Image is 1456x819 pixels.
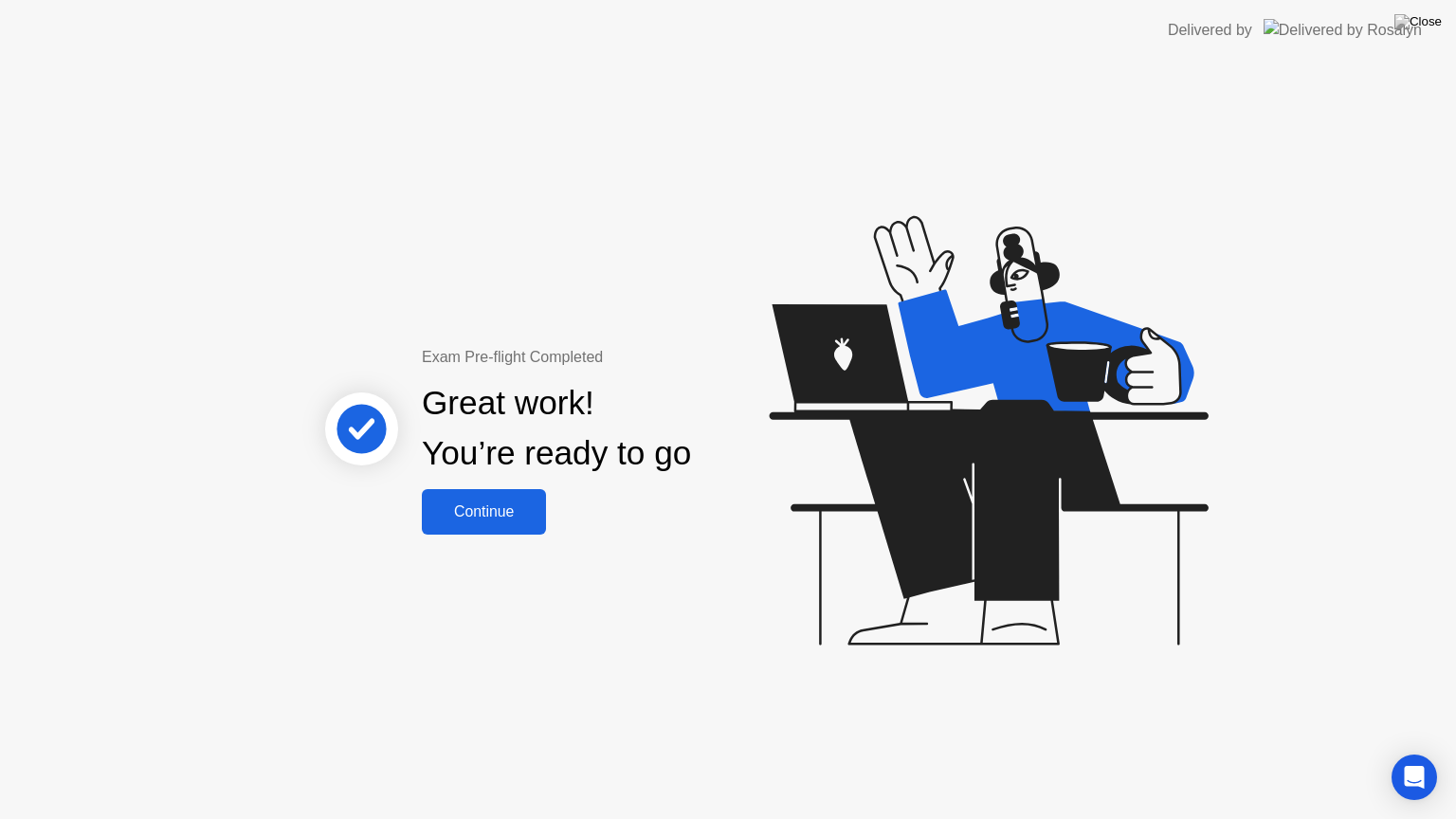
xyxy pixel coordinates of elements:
[1168,19,1252,42] div: Delivered by
[422,346,813,369] div: Exam Pre-flight Completed
[422,489,546,535] button: Continue
[1392,755,1437,800] div: Open Intercom Messenger
[422,378,691,479] div: Great work! You’re ready to go
[428,503,540,520] div: Continue
[1264,19,1422,41] img: Delivered by Rosalyn
[1394,14,1442,29] img: Close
